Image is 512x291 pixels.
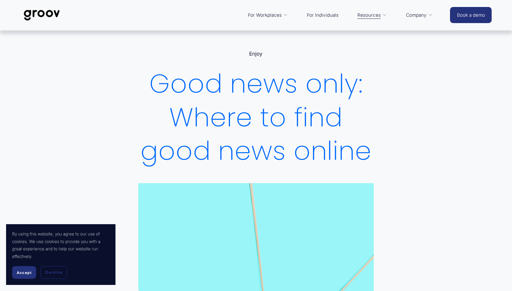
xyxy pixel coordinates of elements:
[357,11,381,19] span: Resources
[249,51,263,57] a: Enjoy
[6,224,115,285] section: Cookie banner
[403,8,436,22] a: folder dropdown
[248,11,282,19] span: For Workplaces
[354,8,390,22] a: folder dropdown
[12,230,109,260] p: By using this website, you agree to our use of cookies. We use cookies to provide you with a grea...
[12,266,36,279] button: Accept
[20,5,63,25] img: Groov | Workplace Science Platform | Unlock Performance | Drive Results
[245,8,291,22] a: folder dropdown
[17,270,32,275] span: Accept
[45,270,62,275] span: Decline
[450,7,491,23] a: Book a demo
[304,8,342,22] a: For Individuals
[138,67,374,168] h1: Good news only: Where to find good news online
[40,266,67,279] button: Decline
[406,11,427,19] span: Company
